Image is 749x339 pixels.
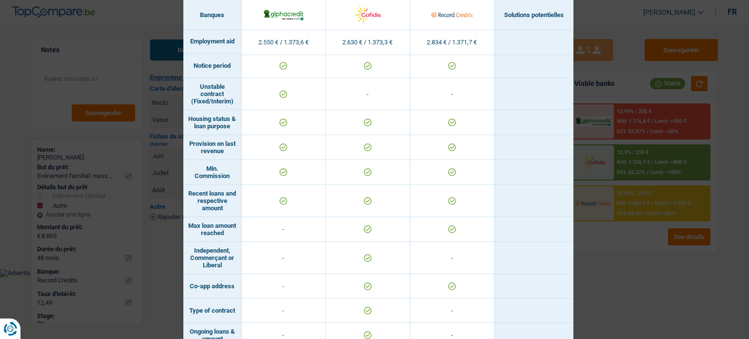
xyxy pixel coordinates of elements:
td: Min. Commission [183,160,242,185]
td: - [326,78,410,110]
td: - [242,299,326,323]
img: AlphaCredit [263,8,304,21]
td: 2.630 € / 1.373,3 € [326,30,410,55]
img: Record Credits [431,4,473,25]
td: Type of contract [183,299,242,323]
td: - [242,217,326,242]
td: Independent, Commerçant or Liberal [183,242,242,274]
td: Max loan amount reached [183,217,242,242]
td: - [242,242,326,274]
td: Employment aid [183,29,242,54]
td: 2.550 € / 1.373,6 € [242,30,326,55]
td: 2.834 € / 1.371,7 € [410,30,494,55]
td: - [410,78,494,110]
td: Recent loans and respective amount [183,185,242,217]
td: Co-app address [183,274,242,299]
td: - [410,299,494,323]
td: Provision on last revenue [183,135,242,160]
td: Unstable contract (Fixed/Interim) [183,78,242,110]
td: - [410,242,494,274]
td: Notice period [183,54,242,78]
img: Cofidis [347,4,388,25]
td: Housing status & loan purpose [183,110,242,135]
td: - [242,274,326,299]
